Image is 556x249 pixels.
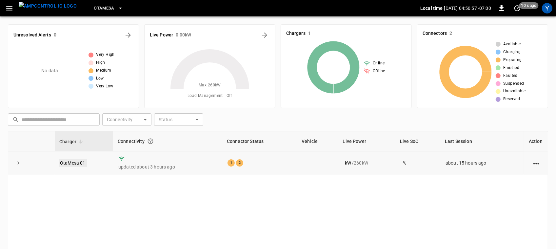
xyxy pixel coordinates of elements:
button: All Alerts [123,30,133,40]
span: Offline [373,68,385,75]
span: Load Management = Off [188,93,232,99]
span: Low [96,75,104,82]
th: Live SoC [395,131,440,151]
span: Charger [59,138,85,146]
span: Medium [96,67,111,74]
td: about 15 hours ago [440,151,524,174]
td: - [297,151,338,174]
span: OtaMesa [94,5,114,12]
div: / 260 kW [344,160,390,166]
th: Vehicle [297,131,338,151]
span: Suspended [503,80,524,87]
span: Very Low [96,83,113,90]
h6: Chargers [286,30,306,37]
p: updated about 3 hours ago [118,164,217,170]
button: Connection between the charger and our software. [145,135,156,147]
h6: Live Power [150,32,173,39]
h6: Connectors [423,30,447,37]
p: [DATE] 04:50:57 -07:00 [444,5,491,11]
div: 2 [236,159,243,167]
span: Unavailable [503,88,526,95]
span: Reserved [503,96,520,102]
button: OtaMesa [91,2,126,15]
th: Live Power [338,131,396,151]
span: Faulted [503,73,518,79]
button: expand row [13,158,23,168]
th: Connector Status [222,131,297,151]
div: profile-icon [542,3,552,13]
div: action cell options [532,160,540,166]
p: No data [41,67,58,74]
span: 10 s ago [519,2,539,9]
span: Max. 260 kW [199,82,221,89]
button: Energy Overview [259,30,270,40]
h6: 2 [449,30,452,37]
p: - kW [344,160,351,166]
a: OtaMesa 01 [59,159,87,167]
h6: 0.00 kW [176,32,191,39]
h6: 1 [308,30,311,37]
span: Charging [503,49,521,56]
button: set refresh interval [512,3,523,13]
th: Action [524,131,548,151]
td: - % [395,151,440,174]
span: Preparing [503,57,522,63]
h6: 0 [54,32,56,39]
div: 1 [228,159,235,167]
h6: Unresolved Alerts [13,32,51,39]
span: High [96,59,105,66]
span: Very High [96,52,115,58]
img: ampcontrol.io logo [19,2,77,10]
span: Online [373,60,385,67]
th: Last Session [440,131,524,151]
p: Local time [420,5,443,11]
div: Connectivity [118,135,218,147]
span: Available [503,41,521,48]
span: Finished [503,65,519,71]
